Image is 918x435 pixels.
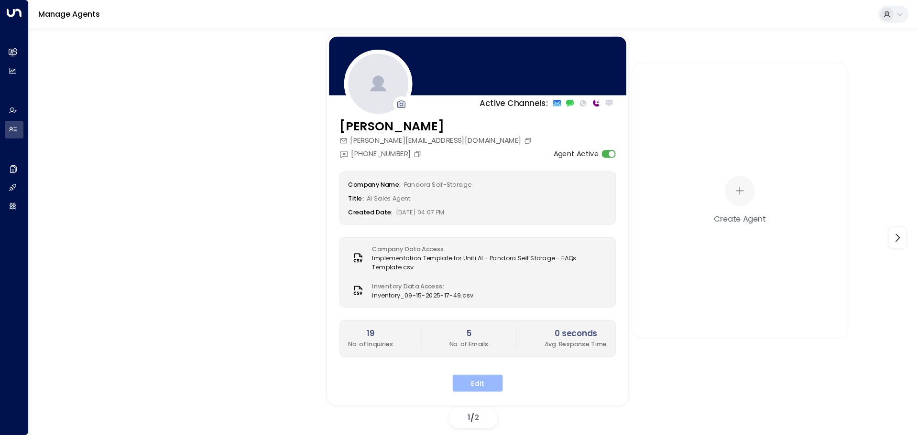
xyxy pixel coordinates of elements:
[453,374,503,392] button: Edit
[449,407,497,428] div: /
[339,117,534,136] h3: [PERSON_NAME]
[404,180,471,189] span: Pandora Self-Storage
[545,328,607,340] h2: 0 seconds
[372,254,607,272] span: Implementation Template for Uniti AI - Pandora Self Storage - FAQs Template.csv
[524,137,535,145] button: Copy
[348,180,401,189] label: Company Name:
[348,208,393,217] label: Created Date:
[474,412,479,423] span: 2
[396,208,444,217] span: [DATE] 04:07 PM
[367,194,410,202] span: AI Sales Agent
[339,149,424,159] div: [PHONE_NUMBER]
[348,340,393,349] p: No. of Inquiries
[348,328,393,340] h2: 19
[480,97,548,109] p: Active Channels:
[348,194,364,202] label: Title:
[449,340,489,349] p: No. of Emails
[339,136,534,146] div: [PERSON_NAME][EMAIL_ADDRESS][DOMAIN_NAME]
[38,9,100,20] a: Manage Agents
[372,282,469,291] label: Inventory Data Access:
[414,149,424,158] button: Copy
[554,149,599,159] label: Agent Active
[468,412,470,423] span: 1
[372,291,474,300] span: inventory_09-15-2025-17-49.csv
[449,328,489,340] h2: 5
[545,340,607,349] p: Avg. Response Time
[372,244,602,254] label: Company Data Access:
[714,213,765,224] div: Create Agent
